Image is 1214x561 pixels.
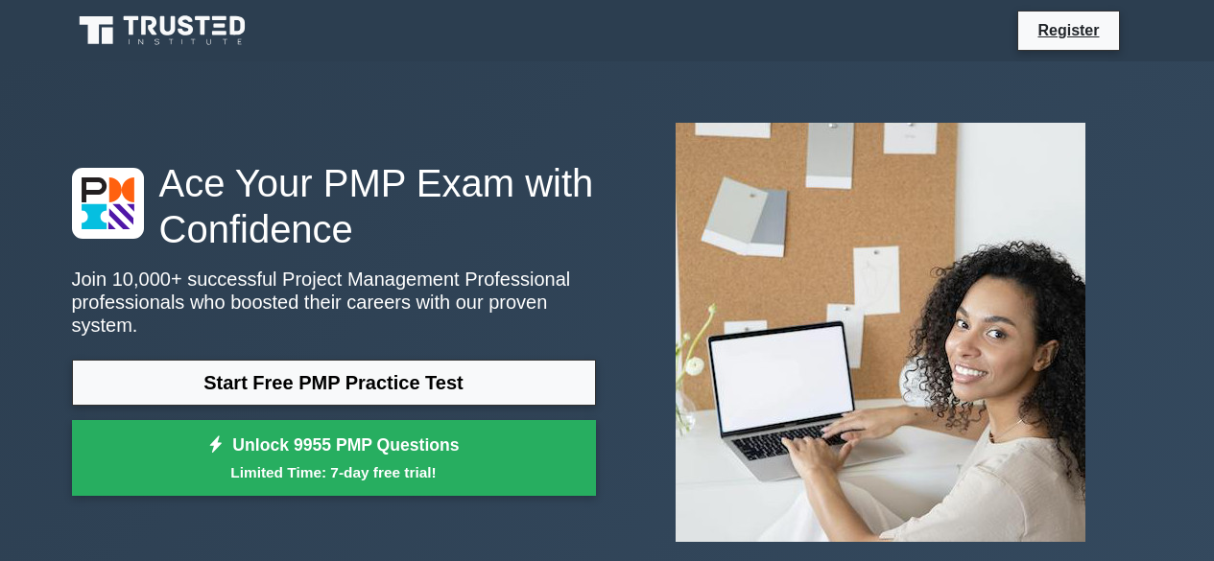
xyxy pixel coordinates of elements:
[1026,18,1110,42] a: Register
[72,420,596,497] a: Unlock 9955 PMP QuestionsLimited Time: 7-day free trial!
[72,268,596,337] p: Join 10,000+ successful Project Management Professional professionals who boosted their careers w...
[72,160,596,252] h1: Ace Your PMP Exam with Confidence
[72,360,596,406] a: Start Free PMP Practice Test
[96,461,572,483] small: Limited Time: 7-day free trial!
